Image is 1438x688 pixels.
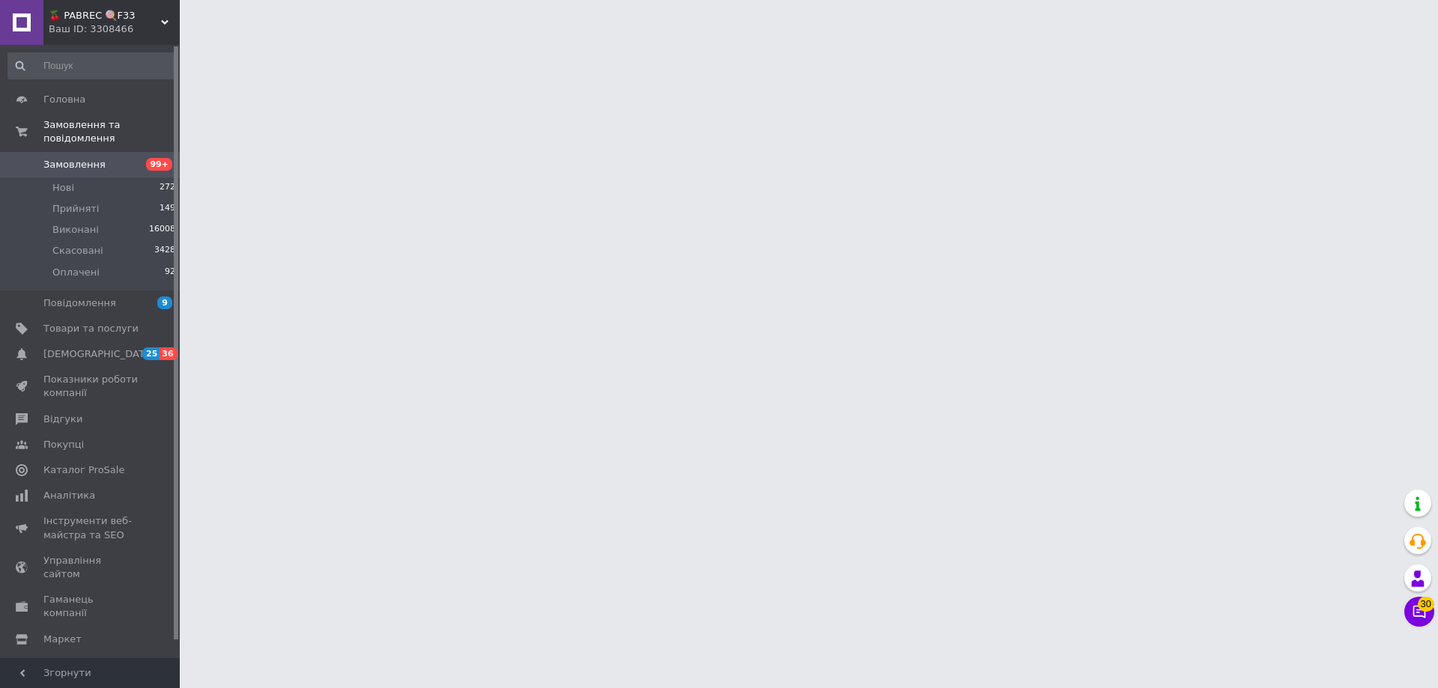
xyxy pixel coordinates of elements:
[154,244,175,258] span: 3428
[1418,592,1434,607] span: 30
[7,52,177,79] input: Пошук
[43,554,139,581] span: Управління сайтом
[43,633,82,646] span: Маркет
[52,244,103,258] span: Скасовані
[43,347,154,361] span: [DEMOGRAPHIC_DATA]
[43,296,116,310] span: Повідомлення
[149,223,175,237] span: 16008
[49,22,180,36] div: Ваш ID: 3308466
[1404,597,1434,627] button: Чат з покупцем30
[160,202,175,216] span: 149
[142,347,160,360] span: 25
[43,413,82,426] span: Відгуки
[43,118,180,145] span: Замовлення та повідомлення
[165,266,175,279] span: 92
[52,223,99,237] span: Виконані
[146,158,172,171] span: 99+
[43,489,95,502] span: Аналітика
[52,181,74,195] span: Нові
[43,463,124,477] span: Каталог ProSale
[160,347,177,360] span: 36
[43,593,139,620] span: Гаманець компанії
[43,373,139,400] span: Показники роботи компанії
[43,438,84,451] span: Покупці
[52,266,100,279] span: Оплачені
[43,93,85,106] span: Головна
[43,322,139,335] span: Товари та послуги
[43,514,139,541] span: Інструменти веб-майстра та SEO
[157,296,172,309] span: 9
[160,181,175,195] span: 272
[43,158,106,171] span: Замовлення
[49,9,161,22] span: 🍒 PABREC 🍭F33
[52,202,99,216] span: Прийняті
